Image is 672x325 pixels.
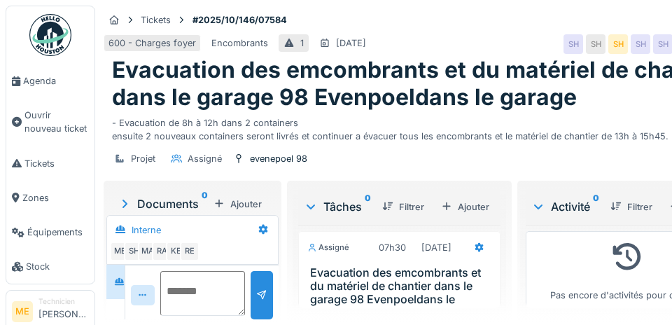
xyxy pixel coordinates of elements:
div: SH [586,34,605,54]
div: Interne [132,223,161,237]
div: SH [631,34,650,54]
a: Zones [6,181,94,215]
h3: Evacuation des emcombrants et du matériel de chantier dans le garage 98 Evenpoeldans le garage [310,266,494,320]
div: Ajouter [208,195,267,214]
span: Ouvrir nouveau ticket [24,109,89,135]
div: Tickets [141,13,171,27]
div: MA [138,242,157,261]
div: evenepoel 98 [250,152,307,165]
div: SH [608,34,628,54]
div: Assigné [307,242,349,254]
div: Activité [531,198,599,215]
div: 07h30 [379,241,406,254]
div: KE [166,242,185,261]
div: Tâches [304,198,371,215]
div: ME [110,242,129,261]
span: Équipements [27,226,89,239]
div: Technicien [38,296,89,307]
div: Ajouter [435,198,495,216]
div: SH [124,242,143,261]
span: Zones [22,191,89,205]
sup: 0 [593,198,599,215]
a: Équipements [6,215,94,249]
strong: #2025/10/146/07584 [187,13,293,27]
sup: 0 [202,195,208,212]
a: Stock [6,249,94,284]
a: Agenda [6,64,94,98]
div: Documents [118,195,208,212]
a: Tickets [6,146,94,181]
div: RE [180,242,199,261]
div: [DATE] [421,241,451,254]
span: Tickets [24,157,89,170]
div: Projet [131,152,155,165]
div: Assigné [188,152,222,165]
div: [DATE] [336,36,366,50]
div: SH [563,34,583,54]
div: Filtrer [377,198,430,216]
div: Filtrer [605,198,658,216]
div: 600 - Charges foyer [108,36,196,50]
a: Ouvrir nouveau ticket [6,98,94,146]
div: 1 [300,36,304,50]
span: Agenda [23,74,89,88]
div: Encombrants [211,36,268,50]
img: Badge_color-CXgf-gQk.svg [29,14,71,56]
div: RA [152,242,171,261]
span: Stock [26,260,89,273]
sup: 0 [365,198,371,215]
li: ME [12,301,33,322]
